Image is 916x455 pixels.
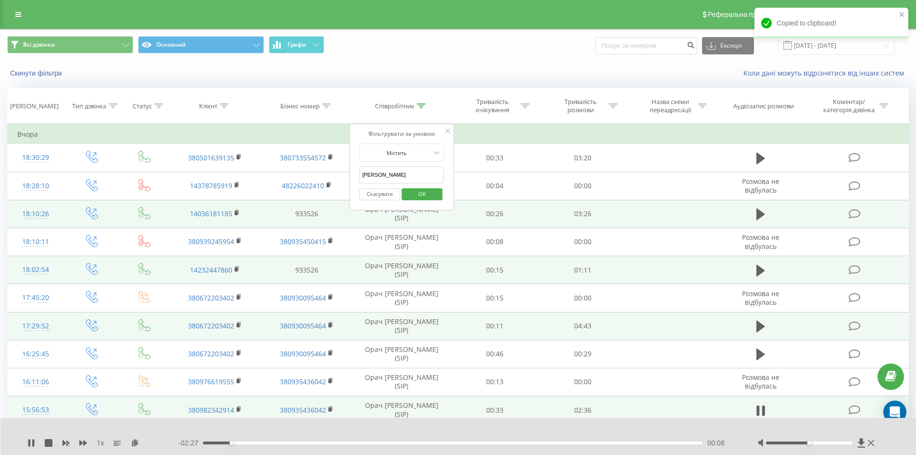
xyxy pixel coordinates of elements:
[188,293,234,302] a: 380672203402
[375,102,414,110] div: Співробітник
[282,181,324,190] a: 48226022410
[539,396,627,424] td: 02:36
[742,177,779,195] span: Розмова не відбулась
[188,237,234,246] a: 380939245954
[178,438,203,448] span: - 02:27
[138,36,264,53] button: Основний
[261,256,352,284] td: 933526
[539,284,627,312] td: 00:00
[409,186,436,201] span: OK
[23,41,55,49] span: Всі дзвінки
[539,144,627,172] td: 03:20
[280,153,326,162] a: 380733554572
[539,368,627,396] td: 00:00
[352,312,451,340] td: Орач [PERSON_NAME] (SIP)
[188,349,234,358] a: 380672203402
[352,228,451,256] td: Орач [PERSON_NAME] (SIP)
[708,11,778,18] span: Реферальна програма
[451,284,539,312] td: 00:15
[280,102,320,110] div: Бізнес номер
[451,312,539,340] td: 00:11
[280,405,326,415] a: 380935436042
[10,102,59,110] div: [PERSON_NAME]
[821,98,877,114] div: Коментар/категорія дзвінка
[280,377,326,386] a: 380935436042
[539,340,627,368] td: 00:29
[229,441,233,445] div: Accessibility label
[280,349,326,358] a: 380930095464
[280,237,326,246] a: 380935450415
[17,233,54,251] div: 18:10:11
[7,69,67,78] button: Скинути фільтри
[133,102,152,110] div: Статус
[7,36,133,53] button: Всі дзвінки
[555,98,606,114] div: Тривалість розмови
[190,181,232,190] a: 14378785919
[451,256,539,284] td: 00:15
[17,317,54,336] div: 17:29:52
[17,345,54,364] div: 16:25:45
[17,260,54,279] div: 18:02:54
[190,209,232,218] a: 14036181185
[539,200,627,228] td: 03:26
[644,98,696,114] div: Назва схеми переадресації
[451,172,539,200] td: 00:04
[742,289,779,307] span: Розмова не відбулась
[17,373,54,391] div: 16:11:06
[188,405,234,415] a: 380982342914
[742,373,779,390] span: Розмова не відбулась
[539,256,627,284] td: 01:11
[352,340,451,368] td: Орач [PERSON_NAME] (SIP)
[188,377,234,386] a: 380976619555
[451,228,539,256] td: 00:08
[451,144,539,172] td: 00:33
[467,98,518,114] div: Тривалість очікування
[280,293,326,302] a: 380930095464
[899,11,905,20] button: close
[451,368,539,396] td: 00:13
[199,102,217,110] div: Клієнт
[352,368,451,396] td: Орач [PERSON_NAME] (SIP)
[269,36,324,53] button: Графік
[743,68,909,78] a: Коли дані можуть відрізнятися вiд інших систем
[754,8,908,39] div: Copied to clipboard!
[8,125,909,144] td: Вчора
[595,37,697,54] input: Пошук за номером
[17,205,54,223] div: 18:10:26
[807,441,811,445] div: Accessibility label
[539,312,627,340] td: 04:43
[707,438,725,448] span: 00:08
[451,396,539,424] td: 00:33
[280,321,326,330] a: 380930095464
[539,172,627,200] td: 00:00
[261,200,352,228] td: 933526
[17,177,54,195] div: 18:28:10
[451,340,539,368] td: 00:46
[188,153,234,162] a: 380501639135
[742,233,779,250] span: Розмова не відбулась
[352,200,451,228] td: Орач [PERSON_NAME] (SIP)
[402,188,442,200] button: OK
[288,41,306,48] span: Графік
[97,438,104,448] span: 1 x
[352,256,451,284] td: Орач [PERSON_NAME] (SIP)
[451,200,539,228] td: 00:26
[72,102,106,110] div: Тип дзвінка
[539,228,627,256] td: 00:00
[883,401,906,424] div: Open Intercom Messenger
[352,284,451,312] td: Орач [PERSON_NAME] (SIP)
[17,401,54,419] div: 15:56:53
[359,129,444,139] div: Фільтрувати за умовою
[17,148,54,167] div: 18:30:29
[733,102,794,110] div: Аудіозапис розмови
[352,396,451,424] td: Орач [PERSON_NAME] (SIP)
[17,288,54,307] div: 17:45:20
[359,188,400,200] button: Скасувати
[190,265,232,274] a: 14232447860
[359,167,444,183] input: Введіть значення
[188,321,234,330] a: 380672203402
[702,37,754,54] button: Експорт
